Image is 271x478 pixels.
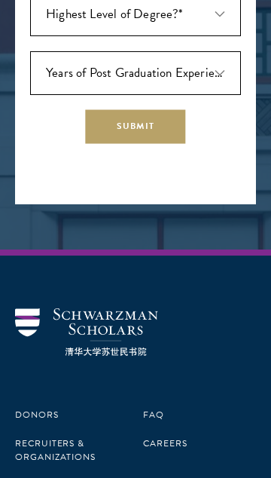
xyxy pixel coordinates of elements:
[15,308,158,356] img: Schwarzman Scholars
[30,51,241,95] div: Years of Post Graduation Experience?*
[15,437,96,464] a: Recruiters & Organizations
[143,408,164,421] a: FAQ
[85,110,185,144] button: Submit
[15,408,59,421] a: Donors
[143,437,187,450] a: Careers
